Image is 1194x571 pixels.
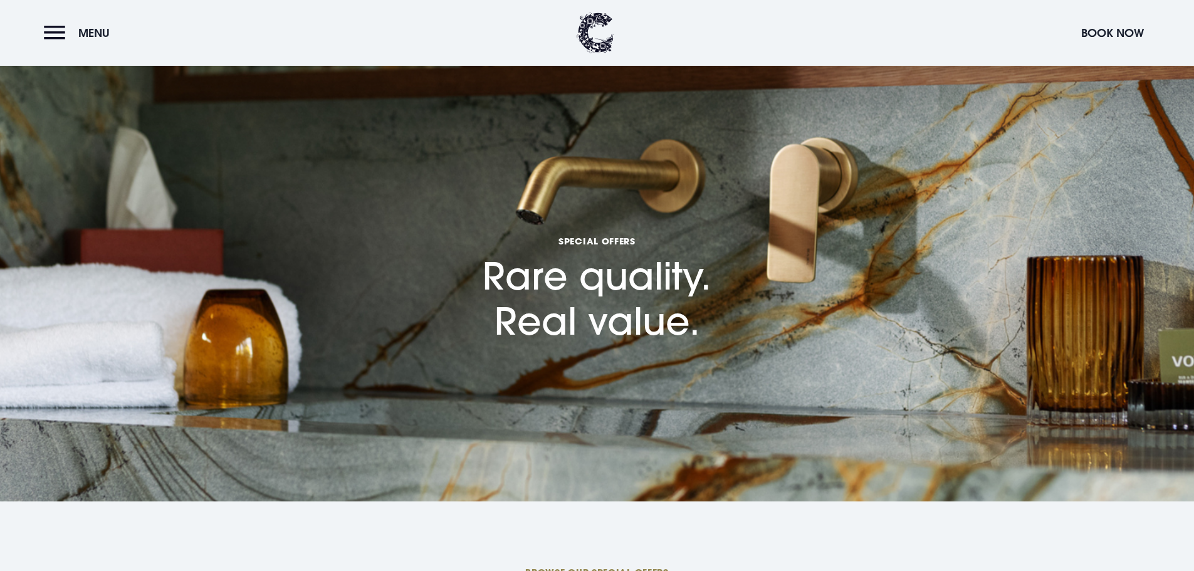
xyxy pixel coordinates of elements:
[483,164,711,343] h1: Rare quality. Real value.
[1075,19,1150,46] button: Book Now
[44,19,116,46] button: Menu
[483,235,711,247] span: Special Offers
[78,26,110,40] span: Menu
[577,13,614,53] img: Clandeboye Lodge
